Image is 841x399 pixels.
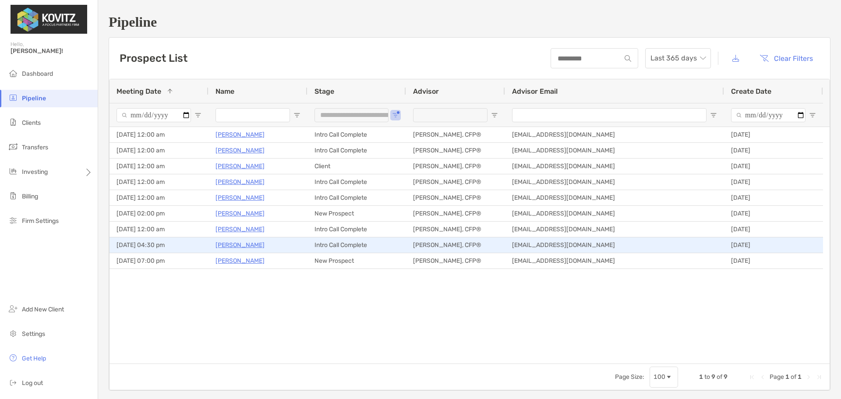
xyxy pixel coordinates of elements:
div: [DATE] [724,222,823,237]
button: Open Filter Menu [809,112,816,119]
span: Advisor Email [512,87,558,95]
h1: Pipeline [109,14,830,30]
span: Log out [22,379,43,387]
img: transfers icon [8,141,18,152]
div: [EMAIL_ADDRESS][DOMAIN_NAME] [505,127,724,142]
div: New Prospect [307,253,406,268]
span: Advisor [413,87,439,95]
div: New Prospect [307,206,406,221]
span: Dashboard [22,70,53,78]
div: [EMAIL_ADDRESS][DOMAIN_NAME] [505,237,724,253]
span: Firm Settings [22,217,59,225]
a: [PERSON_NAME] [216,240,265,251]
span: to [704,373,710,381]
img: clients icon [8,117,18,127]
div: Intro Call Complete [307,174,406,190]
div: Intro Call Complete [307,190,406,205]
div: Intro Call Complete [307,143,406,158]
p: [PERSON_NAME] [216,224,265,235]
div: Previous Page [759,374,766,381]
h3: Prospect List [120,52,187,64]
div: [EMAIL_ADDRESS][DOMAIN_NAME] [505,174,724,190]
div: [PERSON_NAME], CFP® [406,159,505,174]
span: Pipeline [22,95,46,102]
span: Add New Client [22,306,64,313]
span: [PERSON_NAME]! [11,47,92,55]
div: [EMAIL_ADDRESS][DOMAIN_NAME] [505,190,724,205]
div: [DATE] 12:00 am [110,174,208,190]
div: [PERSON_NAME], CFP® [406,222,505,237]
span: Meeting Date [117,87,161,95]
button: Clear Filters [753,49,820,68]
span: 1 [785,373,789,381]
div: [EMAIL_ADDRESS][DOMAIN_NAME] [505,253,724,268]
img: dashboard icon [8,68,18,78]
span: Name [216,87,234,95]
span: Clients [22,119,41,127]
div: Intro Call Complete [307,237,406,253]
button: Open Filter Menu [194,112,201,119]
div: [EMAIL_ADDRESS][DOMAIN_NAME] [505,206,724,221]
span: Investing [22,168,48,176]
img: billing icon [8,191,18,201]
div: [PERSON_NAME], CFP® [406,143,505,158]
span: 1 [699,373,703,381]
a: [PERSON_NAME] [216,145,265,156]
a: [PERSON_NAME] [216,192,265,203]
img: logout icon [8,377,18,388]
div: [PERSON_NAME], CFP® [406,127,505,142]
div: Next Page [805,374,812,381]
div: [DATE] 12:00 am [110,159,208,174]
span: 9 [724,373,728,381]
div: Intro Call Complete [307,127,406,142]
button: Open Filter Menu [392,112,399,119]
img: get-help icon [8,353,18,363]
div: [PERSON_NAME], CFP® [406,206,505,221]
div: [DATE] [724,159,823,174]
div: First Page [749,374,756,381]
button: Open Filter Menu [293,112,300,119]
span: Create Date [731,87,771,95]
div: Page Size: [615,373,644,381]
div: [DATE] 12:00 am [110,143,208,158]
a: [PERSON_NAME] [216,255,265,266]
div: [PERSON_NAME], CFP® [406,190,505,205]
img: add_new_client icon [8,304,18,314]
span: of [791,373,796,381]
div: [DATE] 12:00 am [110,127,208,142]
div: 100 [654,373,665,381]
div: [DATE] 02:00 pm [110,206,208,221]
img: investing icon [8,166,18,177]
span: Last 365 days [650,49,706,68]
div: [PERSON_NAME], CFP® [406,237,505,253]
img: pipeline icon [8,92,18,103]
input: Name Filter Input [216,108,290,122]
div: [EMAIL_ADDRESS][DOMAIN_NAME] [505,159,724,174]
p: [PERSON_NAME] [216,208,265,219]
div: [DATE] 12:00 am [110,190,208,205]
span: Settings [22,330,45,338]
button: Open Filter Menu [710,112,717,119]
div: [DATE] 04:30 pm [110,237,208,253]
div: [DATE] [724,190,823,205]
div: [DATE] [724,143,823,158]
div: [DATE] [724,206,823,221]
div: [DATE] [724,237,823,253]
span: of [717,373,722,381]
a: [PERSON_NAME] [216,177,265,187]
div: [PERSON_NAME], CFP® [406,253,505,268]
input: Create Date Filter Input [731,108,806,122]
div: [DATE] 12:00 am [110,222,208,237]
a: [PERSON_NAME] [216,129,265,140]
div: [EMAIL_ADDRESS][DOMAIN_NAME] [505,143,724,158]
div: Client [307,159,406,174]
div: Intro Call Complete [307,222,406,237]
img: settings icon [8,328,18,339]
span: Page [770,373,784,381]
div: Page Size [650,367,678,388]
img: Zoe Logo [11,4,87,35]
